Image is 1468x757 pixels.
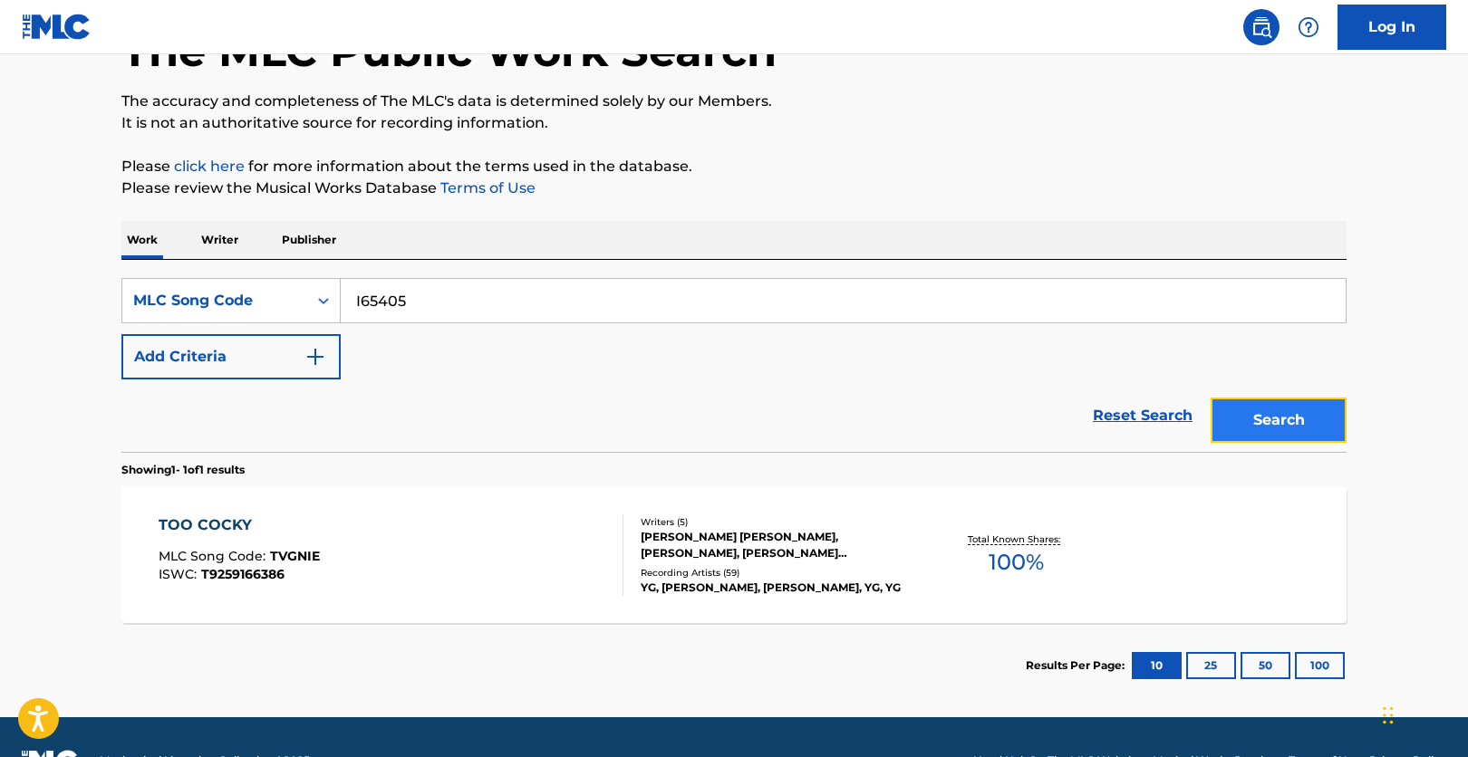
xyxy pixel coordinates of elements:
[121,487,1347,623] a: TOO COCKYMLC Song Code:TVGNIEISWC:T9259166386Writers (5)[PERSON_NAME] [PERSON_NAME], [PERSON_NAME...
[201,566,285,582] span: T9259166386
[1290,9,1327,45] div: Help
[121,462,245,478] p: Showing 1 - 1 of 1 results
[121,91,1347,112] p: The accuracy and completeness of The MLC's data is determined solely by our Members.
[304,346,326,368] img: 9d2ae6d4665cec9f34b9.svg
[121,177,1347,199] p: Please review the Musical Works Database
[133,290,296,311] div: MLC Song Code
[159,548,270,564] span: MLC Song Code :
[276,221,342,259] p: Publisher
[196,221,244,259] p: Writer
[989,546,1044,579] span: 100 %
[1241,652,1290,679] button: 50
[1186,652,1236,679] button: 25
[1026,657,1129,674] p: Results Per Page:
[1084,396,1202,436] a: Reset Search
[1211,398,1347,443] button: Search
[641,566,914,580] div: Recording Artists ( 59 )
[159,514,320,536] div: TOO COCKY
[1132,652,1182,679] button: 10
[121,112,1347,134] p: It is not an authoritative source for recording information.
[641,529,914,561] div: [PERSON_NAME] [PERSON_NAME], [PERSON_NAME], [PERSON_NAME] [PERSON_NAME] FAIRBRASS, [PERSON_NAME],...
[22,14,92,40] img: MLC Logo
[121,334,341,379] button: Add Criteria
[121,278,1347,452] form: Search Form
[641,580,914,596] div: YG, [PERSON_NAME], [PERSON_NAME], YG, YG
[1383,688,1394,743] div: Drag
[121,221,163,259] p: Work
[1338,5,1446,50] a: Log In
[270,548,320,564] span: TVGNIE
[159,566,201,582] span: ISWC :
[1298,16,1319,38] img: help
[1243,9,1280,45] a: Public Search
[174,158,245,175] a: click here
[1251,16,1272,38] img: search
[121,156,1347,177] p: Please for more information about the terms used in the database.
[437,179,536,196] a: Terms of Use
[968,532,1065,546] p: Total Known Shares:
[1295,652,1345,679] button: 100
[1377,670,1468,757] iframe: Chat Widget
[641,515,914,529] div: Writers ( 5 )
